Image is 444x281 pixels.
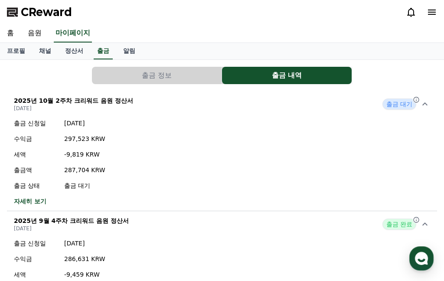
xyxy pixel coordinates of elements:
[14,197,105,206] a: 자세히 보기
[64,134,105,143] p: 297,523 KRW
[64,239,105,248] p: [DATE]
[7,91,437,211] button: 2025년 10월 2주차 크리워드 음원 정산서 [DATE] 출금 대기 출금 신청일 [DATE] 수익금 297,523 KRW 세액 -9,819 KRW 출금액 287,704 KR...
[382,219,416,230] span: 출금 완료
[14,119,57,127] p: 출금 신청일
[64,181,105,190] p: 출금 대기
[14,181,57,190] p: 출금 상태
[21,24,49,42] a: 음원
[54,24,92,42] a: 마이페이지
[14,270,57,279] p: 세액
[14,166,57,174] p: 출금액
[14,96,133,105] p: 2025년 10월 2주차 크리워드 음원 정산서
[14,225,129,232] p: [DATE]
[32,43,58,59] a: 채널
[64,119,105,127] p: [DATE]
[14,255,57,263] p: 수익금
[14,134,57,143] p: 수익금
[92,67,222,84] button: 출금 정보
[21,5,72,19] span: CReward
[64,150,105,159] p: -9,819 KRW
[58,43,90,59] a: 정산서
[7,5,72,19] a: CReward
[222,67,352,84] button: 출금 내역
[64,270,105,279] p: -9,459 KRW
[14,105,133,112] p: [DATE]
[64,166,105,174] p: 287,704 KRW
[382,98,416,110] span: 출금 대기
[14,150,57,159] p: 세액
[64,255,105,263] p: 286,631 KRW
[94,43,113,59] a: 출금
[14,239,57,248] p: 출금 신청일
[116,43,142,59] a: 알림
[14,216,129,225] p: 2025년 9월 4주차 크리워드 음원 정산서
